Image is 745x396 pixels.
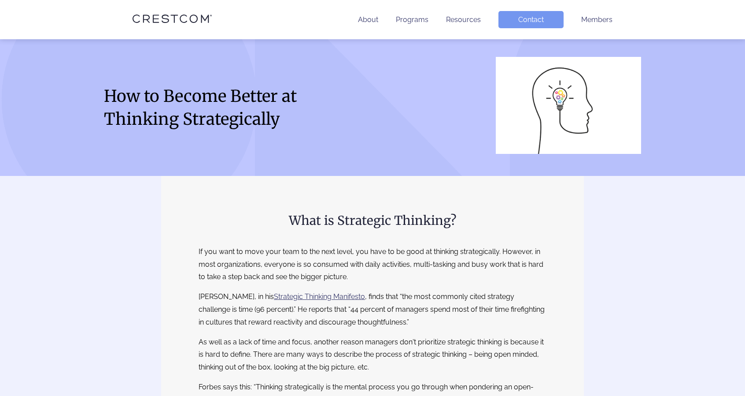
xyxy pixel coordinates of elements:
img: How to Become Better at Thinking Strategically [496,57,641,154]
p: [PERSON_NAME], in his , finds that “the most commonly cited strategy challenge is time (96 percen... [199,291,546,329]
p: If you want to move your team to the next level, you have to be good at thinking strategically. H... [199,246,546,284]
h2: What is Strategic Thinking? [199,211,546,230]
h1: How to Become Better at Thinking Strategically [104,85,364,131]
a: Strategic Thinking Manifesto [274,292,365,301]
a: Contact [498,11,564,28]
a: Programs [396,15,428,24]
a: Resources [446,15,481,24]
a: About [358,15,378,24]
a: Members [581,15,612,24]
p: As well as a lack of time and focus, another reason managers don't prioritize strategic thinking ... [199,336,546,374]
